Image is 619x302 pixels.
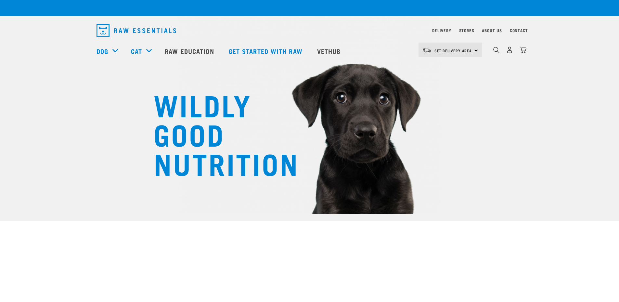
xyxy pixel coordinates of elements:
a: Vethub [311,38,349,64]
img: Raw Essentials Logo [97,24,176,37]
span: Set Delivery Area [434,49,472,52]
a: Raw Education [158,38,222,64]
img: home-icon-1@2x.png [493,47,499,53]
h1: WILDLY GOOD NUTRITION [154,89,284,177]
a: Cat [131,46,142,56]
a: Stores [459,29,474,32]
a: About Us [482,29,502,32]
a: Get started with Raw [222,38,311,64]
img: van-moving.png [422,47,431,53]
a: Dog [97,46,108,56]
a: Contact [510,29,528,32]
nav: dropdown navigation [91,21,528,40]
img: home-icon@2x.png [520,46,526,53]
img: user.png [506,46,513,53]
a: Delivery [432,29,451,32]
